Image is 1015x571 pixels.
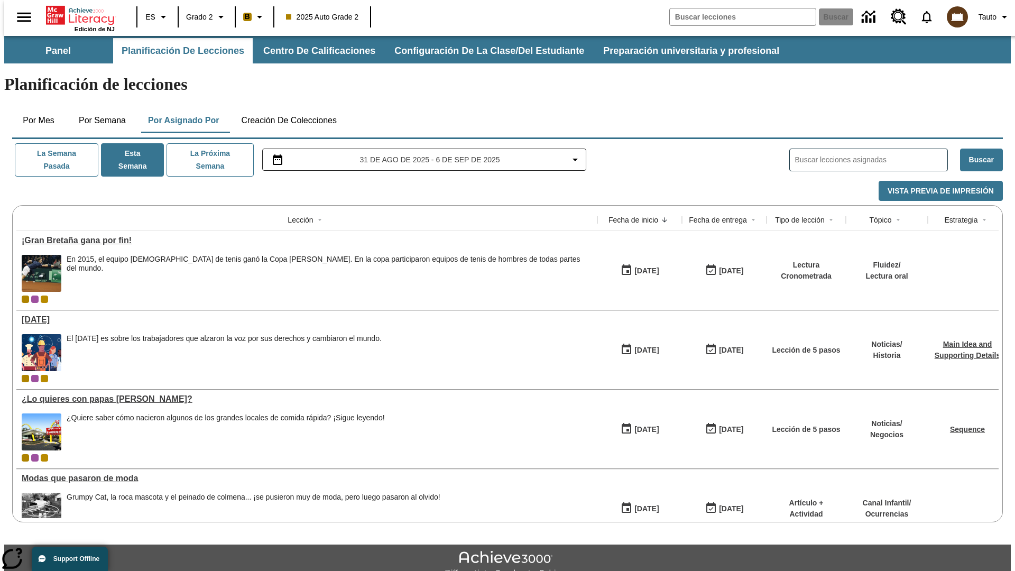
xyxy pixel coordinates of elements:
[101,143,164,177] button: Esta semana
[947,6,968,27] img: avatar image
[67,493,440,530] span: Grumpy Cat, la roca mascota y el peinado de colmena... ¡se pusieron muy de moda, pero luego pasar...
[772,424,840,435] p: Lección de 5 pasos
[182,7,232,26] button: Grado: Grado 2, Elige un grado
[944,215,977,225] div: Estrategia
[53,555,99,563] span: Support Offline
[871,339,902,350] p: Noticias /
[140,108,228,133] button: Por asignado por
[67,413,385,422] div: ¿Quiere saber cómo nacieron algunos de los grandes locales de comida rápida? ¡Sigue leyendo!
[775,215,825,225] div: Tipo de lección
[950,425,985,434] a: Sequence
[719,344,743,357] div: [DATE]
[267,153,582,166] button: Seleccione el intervalo de fechas opción del menú
[22,315,592,325] div: Día del Trabajo
[22,255,61,292] img: Tenista británico Andy Murray extendiendo todo su cuerpo para alcanzar una pelota durante un part...
[15,143,98,177] button: La semana pasada
[960,149,1003,171] button: Buscar
[22,236,592,245] a: ¡Gran Bretaña gana por fin!, Lecciones
[31,454,39,462] div: OL 2025 Auto Grade 3
[32,547,108,571] button: Support Offline
[22,375,29,382] div: Clase actual
[865,271,908,282] p: Lectura oral
[22,334,61,371] img: una pancarta con fondo azul muestra la ilustración de una fila de diferentes hombres y mujeres co...
[634,264,659,278] div: [DATE]
[22,474,592,483] div: Modas que pasaron de moda
[702,499,747,519] button: 06/30/26: Último día en que podrá accederse la lección
[884,3,913,31] a: Centro de recursos, Se abrirá en una pestaña nueva.
[233,108,345,133] button: Creación de colecciones
[386,38,593,63] button: Configuración de la clase/del estudiante
[167,143,253,177] button: La próxima semana
[67,493,440,502] div: Grumpy Cat, la roca mascota y el peinado de colmena... ¡se pusieron muy de moda, pero luego pasar...
[772,498,841,520] p: Artículo + Actividad
[617,261,662,281] button: 09/01/25: Primer día en que estuvo disponible la lección
[870,418,903,429] p: Noticias /
[8,2,40,33] button: Abrir el menú lateral
[245,10,250,23] span: B
[865,260,908,271] p: Fluidez /
[863,509,911,520] p: Ocurrencias
[22,394,592,404] a: ¿Lo quieres con papas fritas?, Lecciones
[186,12,213,23] span: Grado 2
[239,7,270,26] button: Boost El color de la clase es anaranjado claro. Cambiar el color de la clase.
[67,334,382,371] div: El Día del Trabajo es sobre los trabajadores que alzaron la voz por sus derechos y cambiaron el m...
[719,423,743,436] div: [DATE]
[67,334,382,343] div: El [DATE] es sobre los trabajadores que alzaron la voz por sus derechos y cambiaron el mundo.
[70,108,134,133] button: Por semana
[772,260,841,282] p: Lectura Cronometrada
[41,296,48,303] div: New 2025 class
[4,36,1011,63] div: Subbarra de navegación
[974,7,1015,26] button: Perfil/Configuración
[46,4,115,32] div: Portada
[113,38,253,63] button: Planificación de lecciones
[31,375,39,382] div: OL 2025 Auto Grade 3
[747,214,760,226] button: Sort
[286,12,359,23] span: 2025 Auto Grade 2
[22,454,29,462] div: Clase actual
[855,3,884,32] a: Centro de información
[75,26,115,32] span: Edición de NJ
[255,38,384,63] button: Centro de calificaciones
[31,296,39,303] div: OL 2025 Auto Grade 3
[892,214,905,226] button: Sort
[22,394,592,404] div: ¿Lo quieres con papas fritas?
[22,474,592,483] a: Modas que pasaron de moda, Lecciones
[670,8,816,25] input: Buscar campo
[634,502,659,515] div: [DATE]
[22,296,29,303] div: Clase actual
[702,419,747,439] button: 07/03/26: Último día en que podrá accederse la lección
[41,454,48,462] div: New 2025 class
[22,236,592,245] div: ¡Gran Bretaña gana por fin!
[719,264,743,278] div: [DATE]
[41,375,48,382] div: New 2025 class
[935,340,1000,360] a: Main Idea and Supporting Details
[67,413,385,450] div: ¿Quiere saber cómo nacieron algunos de los grandes locales de comida rápida? ¡Sigue leyendo!
[870,429,903,440] p: Negocios
[702,340,747,360] button: 09/07/25: Último día en que podrá accederse la lección
[979,12,996,23] span: Tauto
[22,493,61,530] img: foto en blanco y negro de una chica haciendo girar unos hula-hulas en la década de 1950
[617,419,662,439] button: 07/26/25: Primer día en que estuvo disponible la lección
[869,215,891,225] div: Tópico
[978,214,991,226] button: Sort
[617,340,662,360] button: 09/01/25: Primer día en que estuvo disponible la lección
[313,214,326,226] button: Sort
[22,413,61,450] img: Uno de los primeros locales de McDonald's, con el icónico letrero rojo y los arcos amarillos.
[12,108,65,133] button: Por mes
[634,344,659,357] div: [DATE]
[871,350,902,361] p: Historia
[46,5,115,26] a: Portada
[595,38,788,63] button: Preparación universitaria y profesional
[719,502,743,515] div: [DATE]
[702,261,747,281] button: 09/07/25: Último día en que podrá accederse la lección
[772,345,840,356] p: Lección de 5 pasos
